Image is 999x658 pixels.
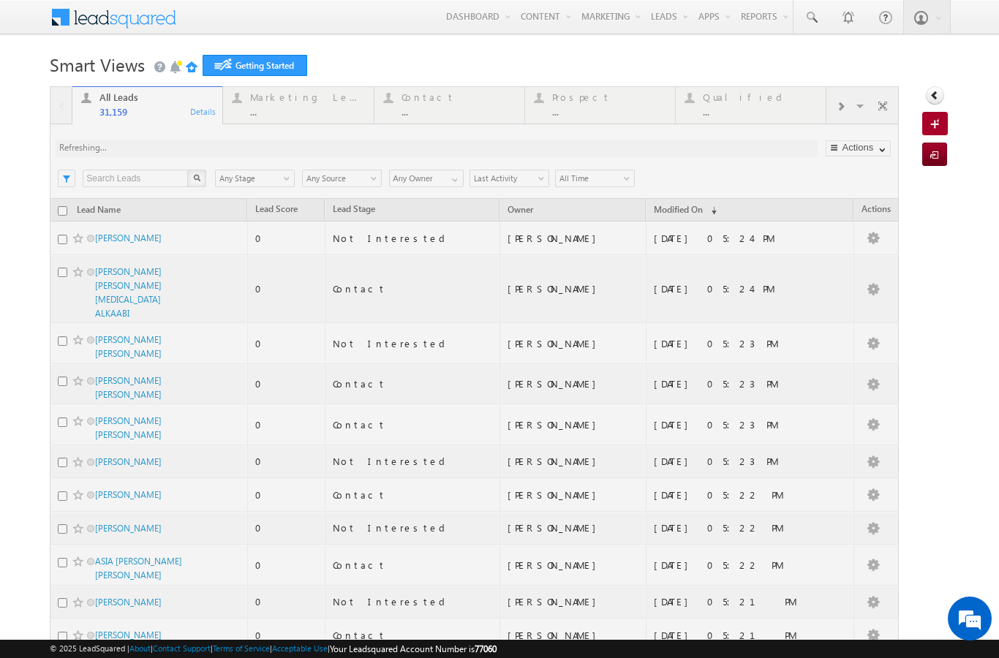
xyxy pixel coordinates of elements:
[50,53,145,76] span: Smart Views
[213,643,270,653] a: Terms of Service
[203,55,307,76] a: Getting Started
[153,643,211,653] a: Contact Support
[50,642,497,656] span: © 2025 LeadSquared | | | | |
[272,643,328,653] a: Acceptable Use
[475,643,497,654] span: 77060
[129,643,151,653] a: About
[330,643,497,654] span: Your Leadsquared Account Number is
